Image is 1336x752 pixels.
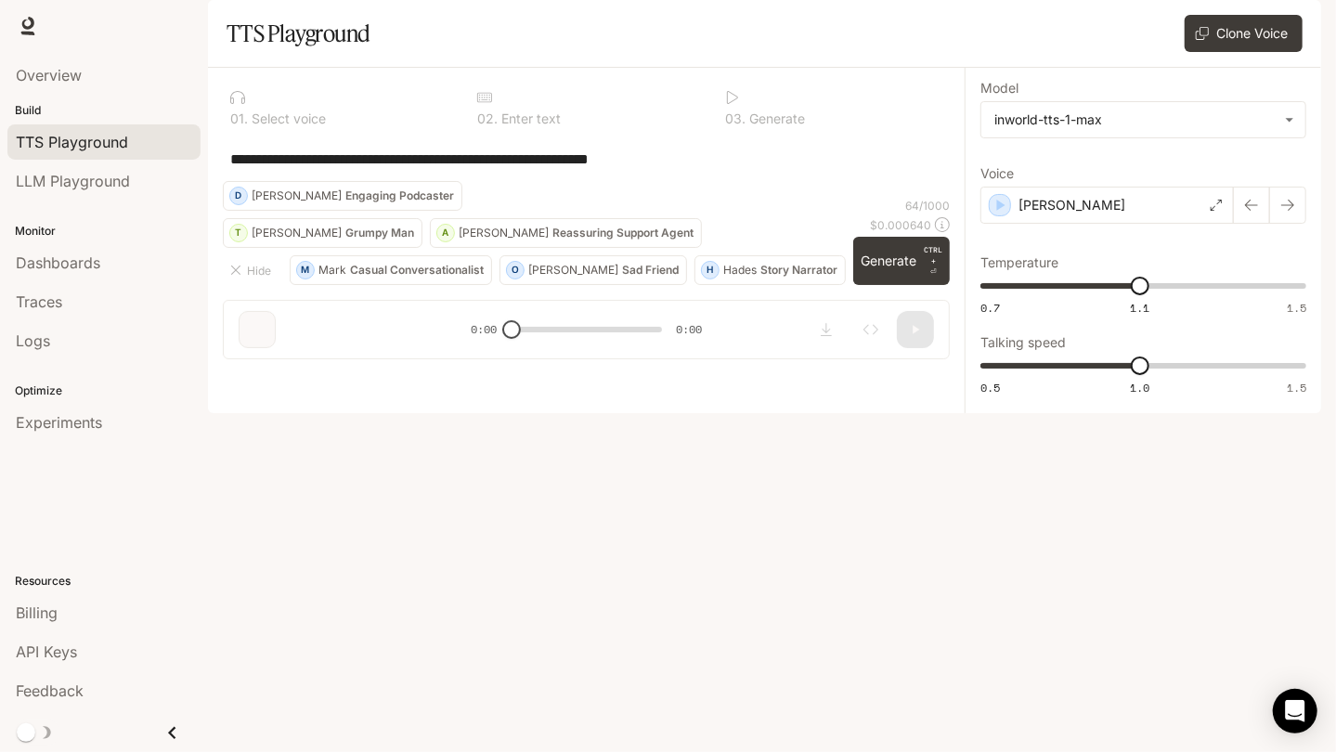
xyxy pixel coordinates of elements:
[980,300,1000,316] span: 0.7
[746,112,805,125] p: Generate
[437,218,454,248] div: A
[905,198,950,214] p: 64 / 1000
[1130,380,1149,395] span: 1.0
[459,227,549,239] p: [PERSON_NAME]
[290,255,492,285] button: MMarkCasual Conversationalist
[980,256,1058,269] p: Temperature
[223,218,422,248] button: T[PERSON_NAME]Grumpy Man
[223,181,462,211] button: D[PERSON_NAME]Engaging Podcaster
[1130,300,1149,316] span: 1.1
[702,255,719,285] div: H
[622,265,679,276] p: Sad Friend
[1273,689,1317,733] div: Open Intercom Messenger
[230,218,247,248] div: T
[345,227,414,239] p: Grumpy Man
[725,112,746,125] p: 0 3 .
[477,112,498,125] p: 0 2 .
[853,237,950,285] button: GenerateCTRL +⏎
[980,167,1014,180] p: Voice
[223,255,282,285] button: Hide
[230,112,248,125] p: 0 1 .
[248,112,326,125] p: Select voice
[870,217,931,233] p: $ 0.000640
[297,255,314,285] div: M
[252,190,342,201] p: [PERSON_NAME]
[694,255,846,285] button: HHadesStory Narrator
[498,112,561,125] p: Enter text
[552,227,694,239] p: Reassuring Support Agent
[528,265,618,276] p: [PERSON_NAME]
[723,265,757,276] p: Hades
[345,190,454,201] p: Engaging Podcaster
[1287,300,1306,316] span: 1.5
[980,336,1066,349] p: Talking speed
[1287,380,1306,395] span: 1.5
[499,255,687,285] button: O[PERSON_NAME]Sad Friend
[980,82,1018,95] p: Model
[980,380,1000,395] span: 0.5
[318,265,346,276] p: Mark
[1185,15,1303,52] button: Clone Voice
[924,244,942,266] p: CTRL +
[924,244,942,278] p: ⏎
[1018,196,1125,214] p: [PERSON_NAME]
[994,110,1276,129] div: inworld-tts-1-max
[430,218,702,248] button: A[PERSON_NAME]Reassuring Support Agent
[350,265,484,276] p: Casual Conversationalist
[981,102,1305,137] div: inworld-tts-1-max
[252,227,342,239] p: [PERSON_NAME]
[760,265,837,276] p: Story Narrator
[227,15,370,52] h1: TTS Playground
[230,181,247,211] div: D
[507,255,524,285] div: O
